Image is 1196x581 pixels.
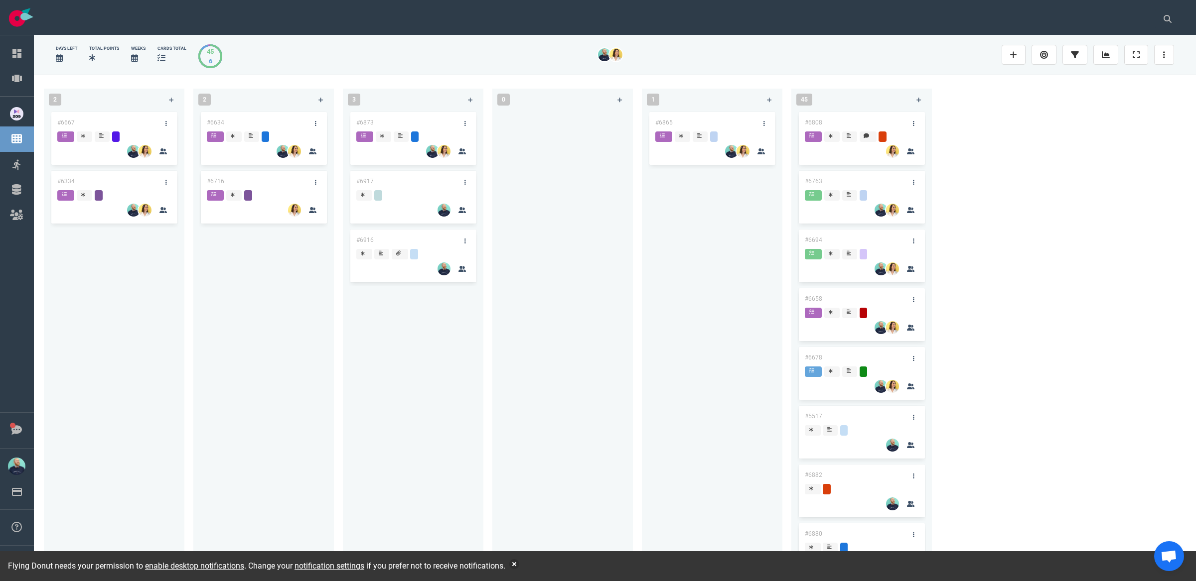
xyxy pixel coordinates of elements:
a: #6694 [805,236,822,243]
span: 1 [647,94,659,106]
a: #6916 [356,236,374,243]
img: 26 [886,262,899,275]
span: 0 [497,94,510,106]
a: #6667 [57,119,75,126]
div: cards total [157,45,186,52]
img: 26 [875,321,888,334]
img: 26 [609,48,622,61]
img: 26 [598,48,611,61]
img: 26 [139,204,151,217]
a: #6763 [805,178,822,185]
div: 6 [207,56,214,66]
img: 26 [288,204,301,217]
span: Flying Donut needs your permission to [8,561,244,571]
a: #6678 [805,354,822,361]
a: #6873 [356,119,374,126]
img: 26 [127,204,140,217]
a: #6917 [356,178,374,185]
div: days left [56,45,77,52]
img: 26 [127,145,140,158]
img: 26 [725,145,738,158]
div: 45 [207,47,214,56]
a: #6808 [805,119,822,126]
a: #6716 [207,178,224,185]
a: #6634 [207,119,224,126]
img: 26 [886,439,899,452]
a: enable desktop notifications [145,561,244,571]
img: 26 [875,380,888,393]
img: 26 [886,497,899,510]
div: Total Points [89,45,119,52]
img: 26 [886,145,899,158]
div: Ouvrir le chat [1154,541,1184,571]
a: #6882 [805,471,822,478]
a: notification settings [295,561,364,571]
img: 26 [886,204,899,217]
a: #6334 [57,178,75,185]
img: 26 [886,380,899,393]
span: 2 [49,94,61,106]
a: #5517 [805,413,822,420]
span: 2 [198,94,211,106]
div: Weeks [131,45,146,52]
span: 45 [796,94,812,106]
img: 26 [886,321,899,334]
img: 26 [288,145,301,158]
a: #6865 [655,119,673,126]
img: 26 [277,145,290,158]
a: #6658 [805,295,822,302]
img: 26 [426,145,439,158]
img: 26 [438,145,450,158]
img: 26 [737,145,749,158]
span: 3 [348,94,360,106]
span: . Change your if you prefer not to receive notifications. [244,561,505,571]
img: 26 [139,145,151,158]
img: 26 [875,204,888,217]
a: #6880 [805,530,822,537]
img: 26 [875,262,888,275]
img: 26 [438,204,450,217]
img: 26 [438,262,450,275]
